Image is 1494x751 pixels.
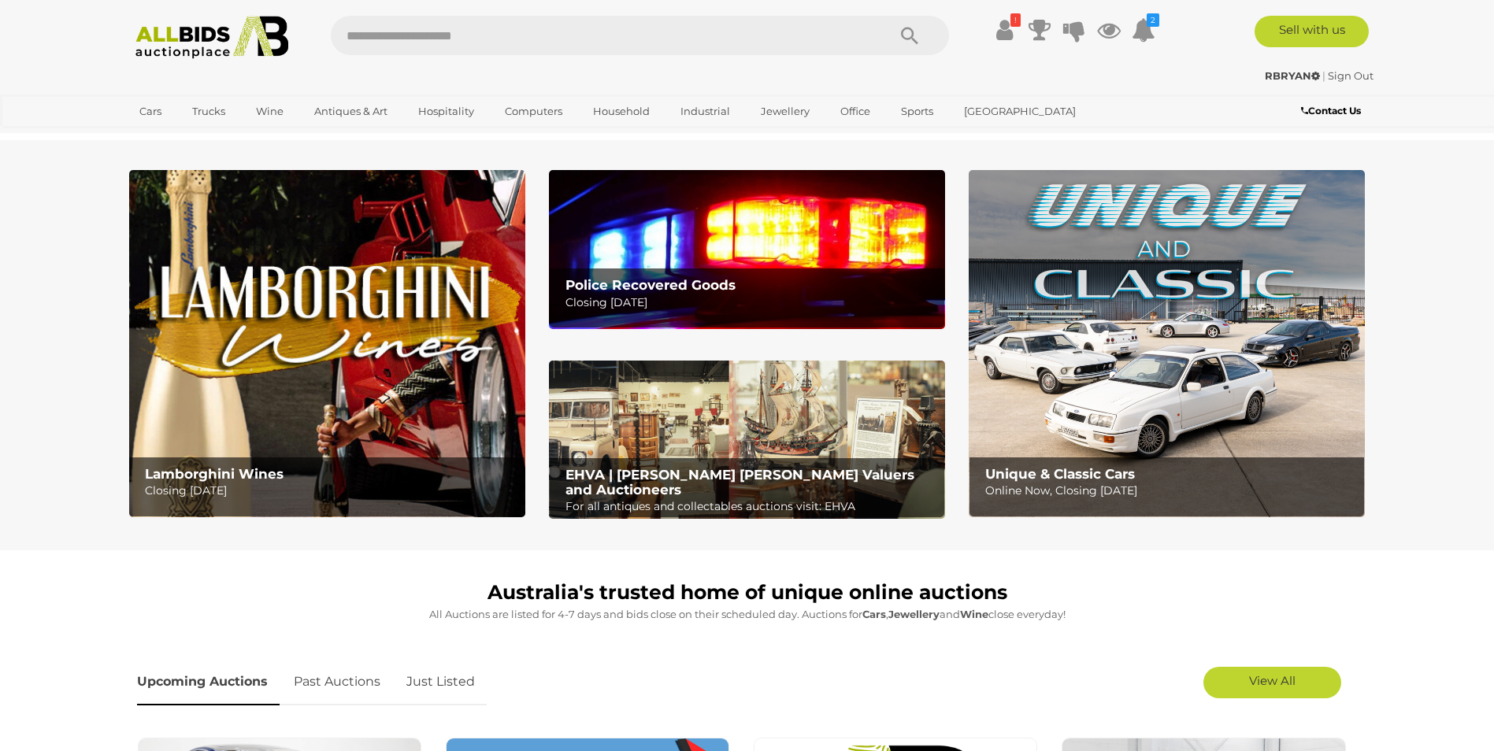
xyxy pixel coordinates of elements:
strong: RBRYAN [1265,69,1320,82]
a: Past Auctions [282,659,392,705]
a: Police Recovered Goods Police Recovered Goods Closing [DATE] [549,170,945,328]
a: Office [830,98,880,124]
button: Search [870,16,949,55]
strong: Jewellery [888,608,940,620]
a: Household [583,98,660,124]
b: EHVA | [PERSON_NAME] [PERSON_NAME] Valuers and Auctioneers [565,467,914,498]
img: EHVA | Evans Hastings Valuers and Auctioneers [549,361,945,520]
a: Lamborghini Wines Lamborghini Wines Closing [DATE] [129,170,525,517]
img: Police Recovered Goods [549,170,945,328]
img: Lamborghini Wines [129,170,525,517]
a: ! [993,16,1017,44]
h1: Australia's trusted home of unique online auctions [137,582,1358,604]
p: Closing [DATE] [565,293,936,313]
a: Jewellery [751,98,820,124]
p: All Auctions are listed for 4-7 days and bids close on their scheduled day. Auctions for , and cl... [137,605,1358,623]
p: For all antiques and collectables auctions visit: EHVA [565,497,936,516]
a: EHVA | Evans Hastings Valuers and Auctioneers EHVA | [PERSON_NAME] [PERSON_NAME] Valuers and Auct... [549,361,945,520]
i: ! [1010,13,1021,27]
span: | [1322,69,1325,82]
a: Hospitality [408,98,484,124]
b: Unique & Classic Cars [985,466,1135,482]
b: Lamborghini Wines [145,466,284,482]
strong: Cars [862,608,886,620]
i: 2 [1147,13,1159,27]
b: Police Recovered Goods [565,277,736,293]
a: Industrial [670,98,740,124]
a: Upcoming Auctions [137,659,280,705]
a: Wine [246,98,294,124]
a: Sell with us [1255,16,1369,47]
strong: Wine [960,608,988,620]
a: Trucks [182,98,235,124]
a: Unique & Classic Cars Unique & Classic Cars Online Now, Closing [DATE] [969,170,1365,517]
b: Contact Us [1301,105,1361,117]
p: Closing [DATE] [145,481,516,501]
a: Sign Out [1328,69,1374,82]
a: View All [1203,667,1341,698]
a: Computers [495,98,573,124]
a: [GEOGRAPHIC_DATA] [954,98,1086,124]
a: RBRYAN [1265,69,1322,82]
a: Cars [129,98,172,124]
a: Just Listed [395,659,487,705]
p: Online Now, Closing [DATE] [985,481,1356,501]
a: Antiques & Art [304,98,398,124]
a: Sports [891,98,943,124]
a: Contact Us [1301,102,1365,120]
img: Allbids.com.au [127,16,298,59]
span: View All [1249,673,1296,688]
img: Unique & Classic Cars [969,170,1365,517]
a: 2 [1132,16,1155,44]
